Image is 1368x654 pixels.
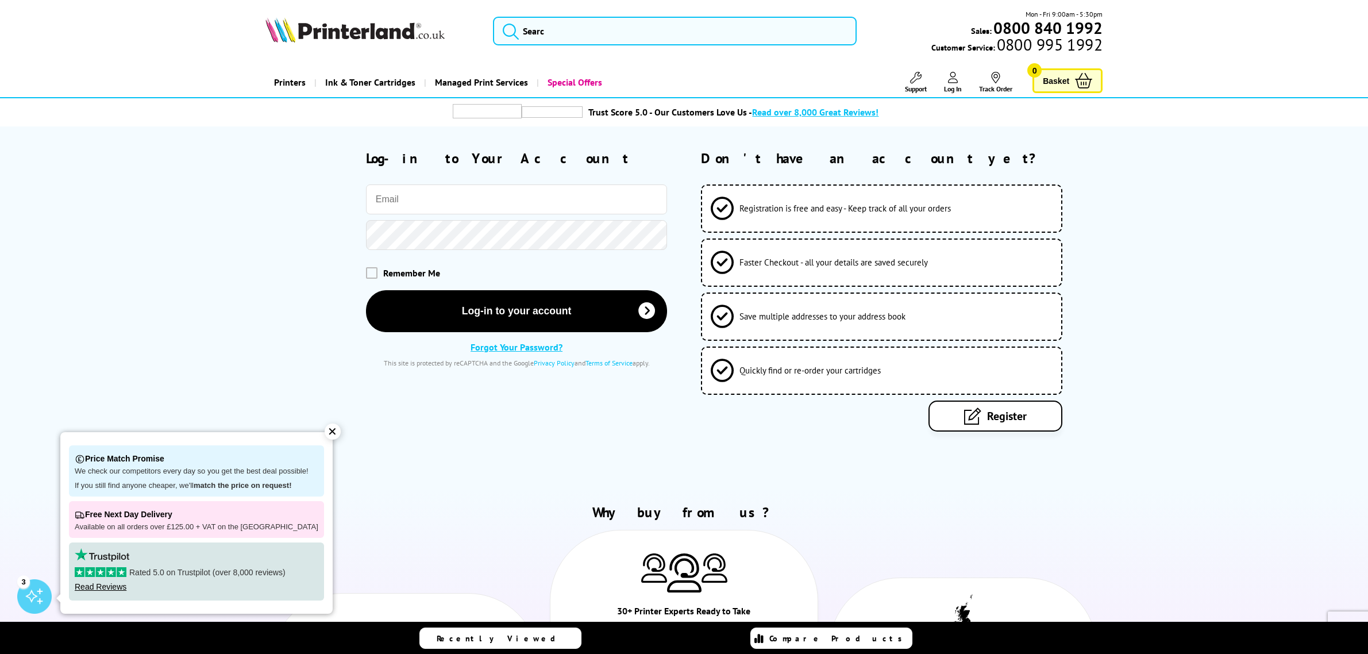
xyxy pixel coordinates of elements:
span: Mon - Fri 9:00am - 5:30pm [1026,9,1103,20]
span: Quickly find or re-order your cartridges [739,365,881,376]
div: ✕ [325,424,341,440]
span: Ink & Toner Cartridges [325,68,415,97]
img: trustpilot rating [453,104,522,118]
a: Trust Score 5.0 - Our Customers Love Us -Read over 8,000 Great Reviews! [588,106,878,118]
span: Log In [944,84,962,93]
p: Available on all orders over £125.00 + VAT on the [GEOGRAPHIC_DATA] [75,522,318,532]
span: Read over 8,000 Great Reviews! [752,106,878,118]
a: Log In [944,72,962,93]
a: Recently Viewed [419,628,581,649]
input: Email [366,184,668,214]
a: Terms of Service [585,359,633,367]
p: Rated 5.0 on Trustpilot (over 8,000 reviews) [75,567,318,578]
a: Track Order [979,72,1012,93]
h2: Don't have an account yet? [701,149,1103,167]
h2: Why buy from us? [265,503,1103,521]
button: Log-in to your account [366,290,668,332]
img: Printerland Logo [265,17,445,43]
p: If you still find anyone cheaper, we'll [75,481,318,491]
span: Customer Service: [931,39,1103,53]
img: trustpilot rating [522,106,583,118]
img: stars-5.svg [75,567,126,577]
input: Searc [493,17,856,45]
span: Basket [1043,73,1069,89]
span: 0 [1027,63,1042,78]
span: 0800 995 1992 [995,39,1103,50]
span: Sales: [971,25,992,36]
div: This site is protected by reCAPTCHA and the Google and apply. [366,359,668,367]
span: Faster Checkout - all your details are saved securely [739,257,928,268]
a: Printerland Logo [265,17,479,45]
a: Printers [265,68,314,97]
b: 0800 840 1992 [993,17,1103,39]
span: Recently Viewed [437,633,567,644]
span: Support [905,84,927,93]
div: 3 [17,575,30,588]
a: Basket 0 [1032,68,1103,93]
p: We check our competitors every day so you get the best deal possible! [75,467,318,476]
span: Compare Products [769,633,908,644]
a: Ink & Toner Cartridges [314,68,424,97]
h2: Log-in to Your Account [366,149,668,167]
a: Special Offers [537,68,611,97]
a: Support [905,72,927,93]
span: Remember Me [383,267,440,279]
a: Read Reviews [75,582,126,591]
img: UK tax payer [947,594,979,647]
p: Free Next Day Delivery [75,507,318,522]
span: Save multiple addresses to your address book [739,311,905,322]
span: Registration is free and easy - Keep track of all your orders [739,203,951,214]
a: Managed Print Services [424,68,537,97]
img: Printer Experts [702,553,727,583]
div: 30+ Printer Experts Ready to Take Your Call [617,604,750,637]
img: Printer Experts [667,553,702,593]
a: Register [928,401,1062,432]
span: Register [987,409,1027,424]
a: Forgot Your Password? [471,341,562,353]
img: trustpilot rating [75,548,129,561]
img: Printer Experts [641,553,667,583]
a: Compare Products [750,628,912,649]
a: 0800 840 1992 [992,22,1103,33]
strong: match the price on request! [194,481,291,490]
a: Privacy Policy [534,359,575,367]
p: Price Match Promise [75,451,318,467]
